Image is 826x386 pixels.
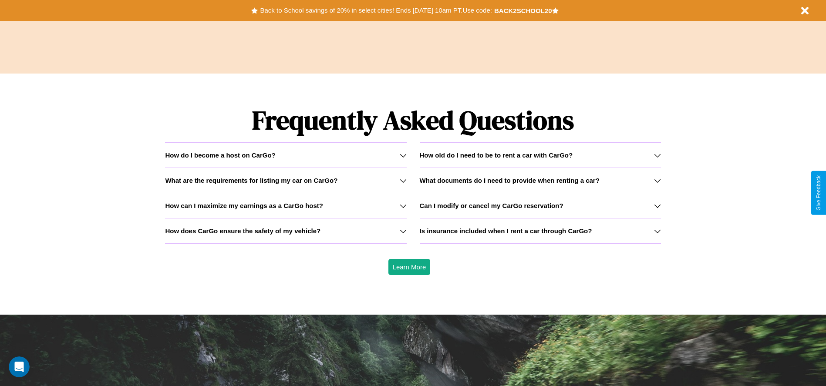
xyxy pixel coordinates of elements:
[420,202,563,209] h3: Can I modify or cancel my CarGo reservation?
[9,356,30,377] iframe: Intercom live chat
[165,98,661,142] h1: Frequently Asked Questions
[420,227,592,235] h3: Is insurance included when I rent a car through CarGo?
[165,151,275,159] h3: How do I become a host on CarGo?
[388,259,431,275] button: Learn More
[420,177,600,184] h3: What documents do I need to provide when renting a car?
[165,227,320,235] h3: How does CarGo ensure the safety of my vehicle?
[816,175,822,211] div: Give Feedback
[165,177,337,184] h3: What are the requirements for listing my car on CarGo?
[165,202,323,209] h3: How can I maximize my earnings as a CarGo host?
[420,151,573,159] h3: How old do I need to be to rent a car with CarGo?
[494,7,552,14] b: BACK2SCHOOL20
[258,4,494,17] button: Back to School savings of 20% in select cities! Ends [DATE] 10am PT.Use code:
